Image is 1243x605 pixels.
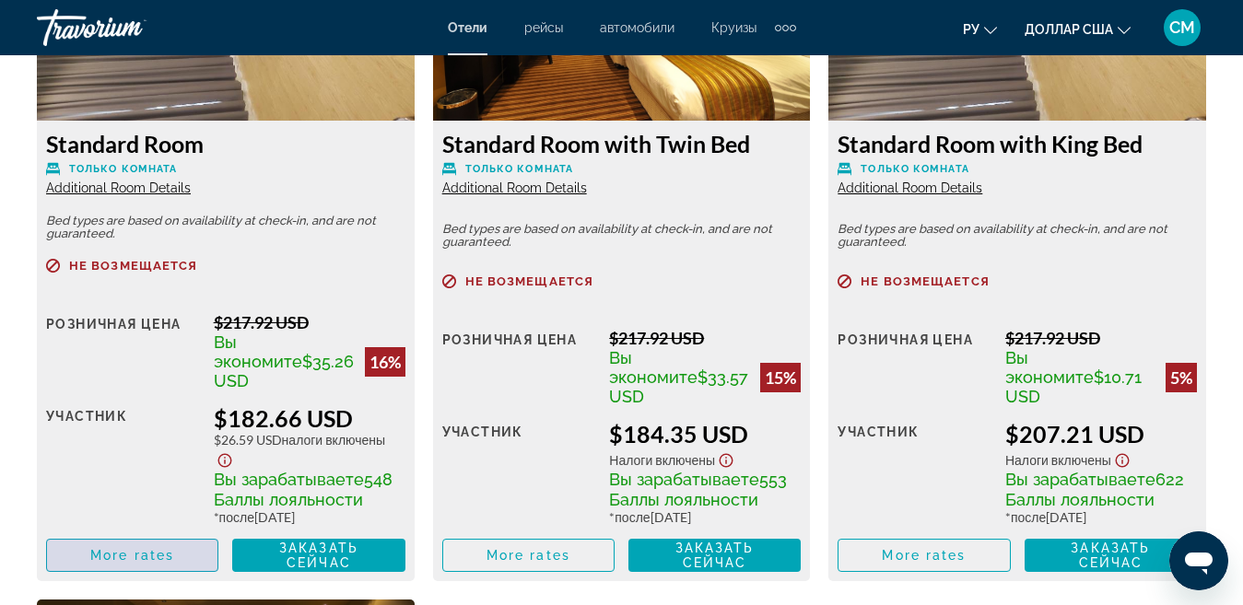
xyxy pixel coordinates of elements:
[465,163,573,175] span: Только комната
[861,163,968,175] span: Только комната
[600,20,674,35] a: автомобили
[609,470,759,489] span: Вы зарабатываете
[1005,348,1094,387] span: Вы экономите
[219,509,254,525] span: после
[1025,22,1113,37] font: доллар США
[963,16,997,42] button: Изменить язык
[214,352,354,390] span: $35.26 USD
[615,509,650,525] span: после
[838,180,982,195] span: Additional Room Details
[442,130,802,157] h3: Standard Room with Twin Bed
[1005,367,1142,406] span: $10.71 USD
[37,4,221,52] a: Травориум
[282,432,386,448] span: Налоги включены
[838,223,1197,249] p: Bed types are based on availability at check-in, and are not guaranteed.
[442,223,802,249] p: Bed types are based on availability at check-in, and are not guaranteed.
[838,130,1197,157] h3: Standard Room with King Bed
[214,312,405,332] div: $217.92 USD
[838,328,991,406] div: Розничная цена
[609,452,715,468] span: Налоги включены
[442,539,615,572] button: More rates
[1166,363,1197,392] div: 5%
[442,328,596,406] div: Розничная цена
[214,509,405,525] div: * [DATE]
[279,541,358,570] span: Заказать сейчас
[69,163,177,175] span: Только комната
[69,260,197,272] span: Не возмещается
[46,215,405,240] p: Bed types are based on availability at check-in, and are not guaranteed.
[448,20,487,35] a: Отели
[609,420,801,448] div: $184.35 USD
[609,470,787,509] span: 553 Баллы лояльности
[1011,509,1046,525] span: после
[487,548,570,563] span: More rates
[675,541,755,570] span: Заказать сейчас
[46,130,405,157] h3: Standard Room
[232,539,405,572] button: Заказать сейчас
[775,13,796,42] button: Дополнительные элементы навигации
[1005,420,1197,448] div: $207.21 USD
[1025,539,1197,572] button: Заказать сейчас
[1005,470,1155,489] span: Вы зарабатываете
[628,539,801,572] button: Заказать сейчас
[214,332,302,371] span: Вы экономите
[609,328,801,348] div: $217.92 USD
[1111,448,1133,469] button: Show Taxes and Fees disclaimer
[1025,16,1131,42] button: Изменить валюту
[442,180,587,195] span: Additional Room Details
[214,470,364,489] span: Вы зарабатываете
[46,539,218,572] button: More rates
[90,548,174,563] span: More rates
[711,20,756,35] a: Круизы
[1158,8,1206,47] button: Меню пользователя
[838,539,1010,572] button: More rates
[214,404,405,432] div: $182.66 USD
[1005,452,1111,468] span: Налоги включены
[1169,531,1228,590] iframe: Кнопка запуска окна обмена сообщениями
[1071,541,1150,570] span: Заказать сейчас
[609,367,748,406] span: $33.57 USD
[524,20,563,35] a: рейсы
[1169,17,1195,37] font: СМ
[760,363,801,392] div: 15%
[442,420,596,525] div: участник
[861,275,989,287] span: Не возмещается
[214,432,282,448] span: $26.59 USD
[882,548,966,563] span: More rates
[214,470,393,509] span: 548 Баллы лояльности
[46,312,200,390] div: Розничная цена
[1005,470,1184,509] span: 622 Баллы лояльности
[46,180,191,195] span: Additional Room Details
[715,448,737,469] button: Show Taxes and Fees disclaimer
[609,509,801,525] div: * [DATE]
[465,275,593,287] span: Не возмещается
[214,448,236,469] button: Show Taxes and Fees disclaimer
[365,347,405,377] div: 16%
[1005,509,1197,525] div: * [DATE]
[963,22,979,37] font: ру
[609,348,698,387] span: Вы экономите
[1005,328,1197,348] div: $217.92 USD
[838,420,991,525] div: участник
[46,404,200,525] div: участник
